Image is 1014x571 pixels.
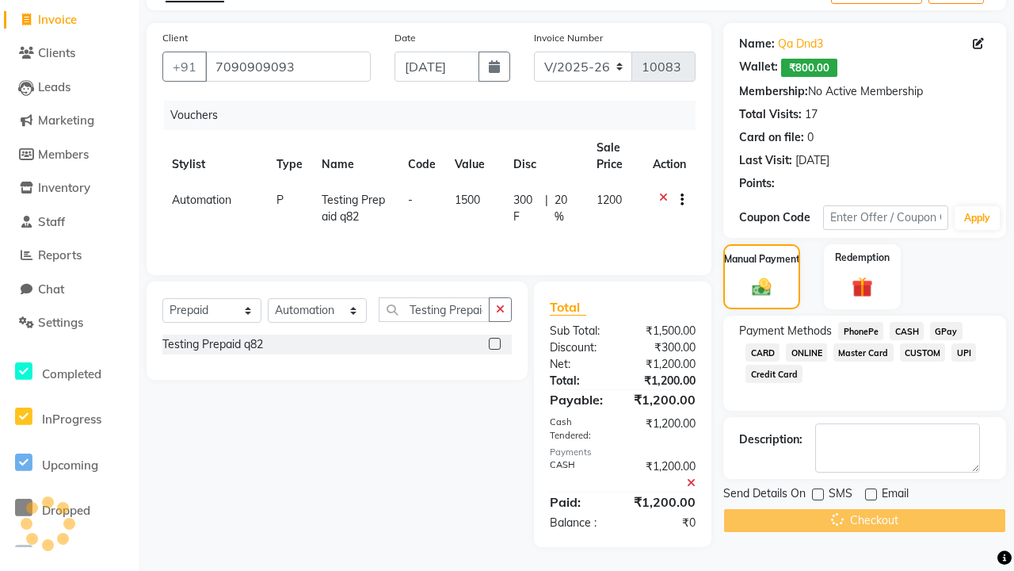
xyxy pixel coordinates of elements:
span: CUSTOM [900,343,946,362]
span: Marketing [38,113,94,128]
span: Master Card [833,343,894,362]
span: Reports [38,247,82,263]
span: Chat [38,282,64,297]
span: Upcoming [42,458,98,473]
a: Marketing [4,112,135,130]
div: Payable: [538,390,623,409]
th: Value [445,130,504,182]
th: Name [312,130,398,182]
div: Description: [739,431,802,448]
span: Clients [38,45,75,60]
div: Paid: [538,492,623,512]
span: Inventory [38,180,90,195]
div: ₹0 [623,515,707,531]
label: Client [162,31,188,45]
div: ₹1,200.00 [623,458,707,492]
th: Action [643,130,696,182]
div: Payments [550,446,696,459]
span: Staff [38,214,65,229]
span: Settings [38,315,83,330]
div: Testing Prepaid q82 [162,336,263,353]
span: 1200 [597,193,622,207]
div: ₹1,200.00 [623,356,707,373]
div: Points: [739,175,775,192]
div: ₹1,200.00 [623,416,707,443]
span: SMS [829,485,852,505]
a: Staff [4,213,135,232]
input: Search [379,297,490,322]
th: Type [267,130,312,182]
div: Last Visit: [739,152,792,169]
div: Name: [739,36,775,52]
span: Completed [42,366,101,381]
a: Qa Dnd3 [778,36,823,52]
label: Manual Payment [724,252,800,266]
div: Coupon Code [739,209,823,226]
a: Members [4,146,135,164]
label: Invoice Number [534,31,603,45]
span: 300 F [513,192,539,225]
th: Disc [504,130,587,182]
img: _cash.svg [746,276,777,298]
input: Enter Offer / Coupon Code [823,205,948,230]
label: Date [395,31,416,45]
span: InProgress [42,412,101,427]
span: Leads [38,79,71,94]
div: Net: [538,356,623,373]
div: Total: [538,373,623,389]
th: Code [398,130,445,182]
th: Stylist [162,130,267,182]
a: Reports [4,247,135,265]
span: ₹800.00 [781,59,837,77]
span: | [545,192,548,225]
span: Credit Card [745,365,802,383]
button: +91 [162,52,207,82]
div: Discount: [538,339,623,356]
div: 0 [807,129,814,146]
div: ₹1,500.00 [623,323,707,339]
span: Total [550,299,586,316]
a: Invoice [4,11,135,29]
div: Cash Tendered: [538,416,623,443]
span: CASH [890,322,924,340]
button: Apply [955,206,1000,230]
td: P [267,182,312,235]
span: Members [38,147,89,162]
span: CARD [745,343,780,362]
span: GPay [930,322,963,340]
a: Clients [4,44,135,63]
div: ₹1,200.00 [622,390,707,409]
label: Redemption [835,251,890,265]
div: Wallet: [739,59,778,77]
div: ₹1,200.00 [622,492,707,512]
span: ONLINE [786,343,827,362]
span: 1500 [455,193,480,207]
div: Balance : [538,515,623,531]
div: Sub Total: [538,323,623,339]
div: CASH [538,458,623,492]
span: Testing Prepaid q82 [322,193,385,224]
img: _gift.svg [845,274,879,300]
div: 17 [805,106,818,123]
a: Leads [4,79,135,97]
div: ₹300.00 [623,339,707,356]
span: Send Details On [723,485,806,505]
div: Card on file: [739,129,804,146]
span: Invoice [38,12,77,27]
span: PhonePe [838,322,883,340]
div: Membership: [739,83,808,100]
a: Inventory [4,179,135,197]
a: Chat [4,281,135,299]
div: ₹1,200.00 [623,373,707,389]
span: UPI [951,343,976,362]
a: Settings [4,314,135,332]
div: No Active Membership [739,83,990,100]
span: 20 % [555,192,578,225]
span: Payment Methods [739,323,832,339]
span: Email [882,485,909,505]
input: Search by Name/Mobile/Email/Code [205,52,371,82]
div: Vouchers [164,101,707,130]
div: [DATE] [795,152,829,169]
span: Automation [172,193,231,207]
div: Total Visits: [739,106,802,123]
